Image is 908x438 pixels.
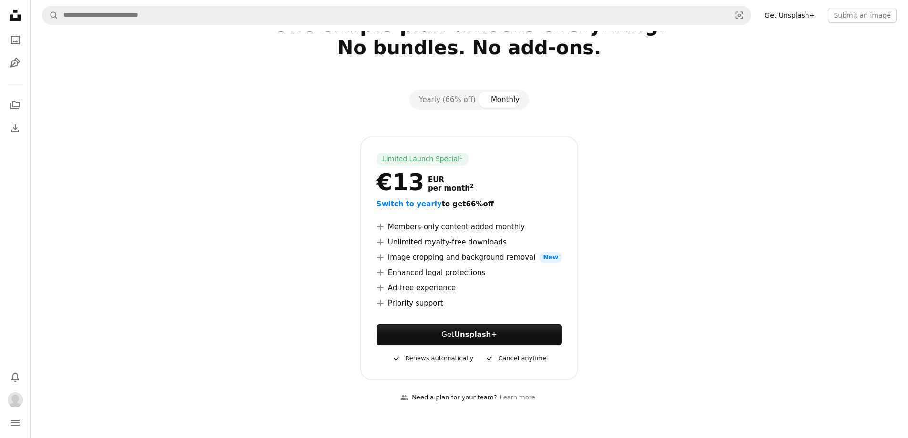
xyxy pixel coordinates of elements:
[828,8,897,23] button: Submit an image
[539,252,562,263] span: New
[42,6,751,25] form: Find visuals sitewide
[377,282,562,294] li: Ad-free experience
[6,413,25,432] button: Menu
[459,154,463,160] sup: 1
[42,6,59,24] button: Search Unsplash
[470,183,474,189] sup: 2
[6,6,25,27] a: Home — Unsplash
[6,31,25,50] a: Photos
[377,252,562,263] li: Image cropping and background removal
[6,367,25,387] button: Notifications
[377,324,562,345] a: GetUnsplash+
[377,170,424,194] div: €13
[163,13,776,82] h2: One simple plan unlocks everything. No bundles. No add-ons.
[377,236,562,248] li: Unlimited royalty-free downloads
[485,353,546,364] div: Cancel anytime
[759,8,820,23] a: Get Unsplash+
[458,154,465,164] a: 1
[428,175,474,184] span: EUR
[497,390,538,406] a: Learn more
[392,353,473,364] div: Renews automatically
[428,184,474,193] span: per month
[6,390,25,409] button: Profile
[411,92,483,108] button: Yearly (66% off)
[6,53,25,72] a: Illustrations
[483,92,527,108] button: Monthly
[454,330,497,339] strong: Unsplash+
[377,221,562,233] li: Members-only content added monthly
[6,96,25,115] a: Collections
[377,153,469,166] div: Limited Launch Special
[377,198,494,210] button: Switch to yearlyto get66%off
[8,392,23,407] img: Avatar of user Michał Kujawski
[377,200,442,208] span: Switch to yearly
[400,393,497,403] div: Need a plan for your team?
[468,184,476,193] a: 2
[728,6,751,24] button: Visual search
[377,267,562,278] li: Enhanced legal protections
[377,297,562,309] li: Priority support
[6,119,25,138] a: Download History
